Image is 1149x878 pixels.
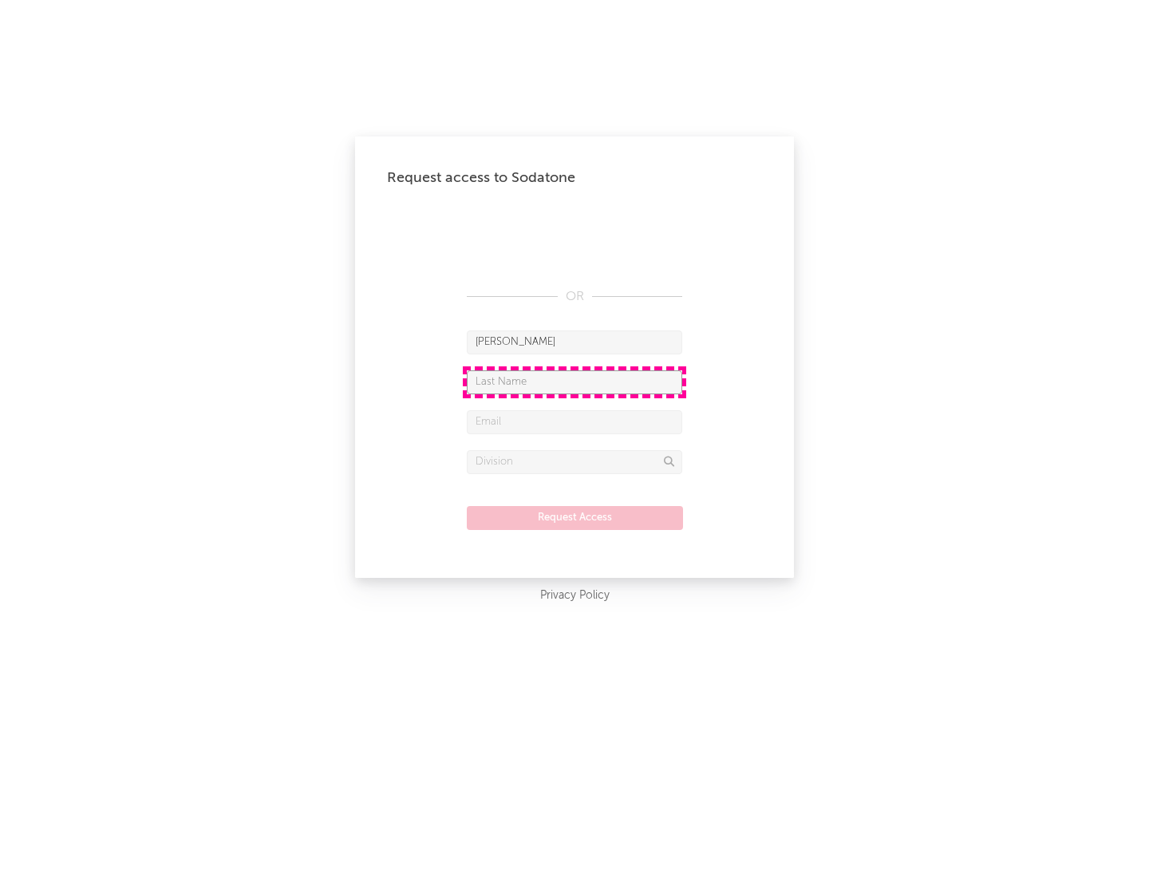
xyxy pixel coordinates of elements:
[467,506,683,530] button: Request Access
[387,168,762,188] div: Request access to Sodatone
[467,450,682,474] input: Division
[540,586,610,606] a: Privacy Policy
[467,410,682,434] input: Email
[467,370,682,394] input: Last Name
[467,287,682,307] div: OR
[467,330,682,354] input: First Name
